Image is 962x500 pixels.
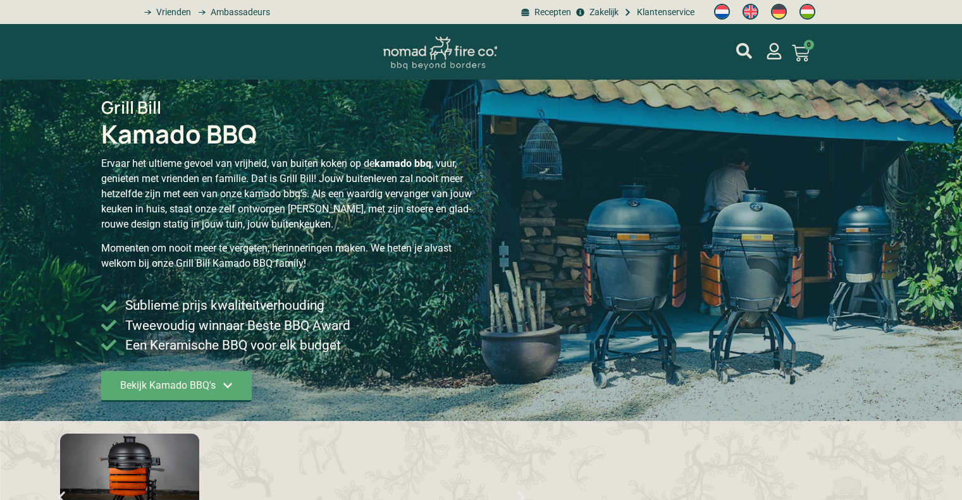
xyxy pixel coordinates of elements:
h1: Kamado BBQ [101,121,257,147]
img: Duits [771,4,787,20]
span: Klantenservice [634,6,694,19]
p: Momenten om nooit meer te vergeten, herinneringen maken. We heten je alvast welkom bij onze Grill... [101,241,481,271]
a: Switch to Hongaars [793,1,822,23]
span: Grill Bill [101,95,161,119]
img: Engels [743,4,758,20]
a: mijn account [736,43,752,59]
span: Ambassadeurs [207,6,270,19]
a: 0 [777,37,825,70]
strong: kamado bbq [374,157,431,169]
a: Switch to Engels [736,1,765,23]
a: grill bill zakeljk [574,6,619,19]
span: Recepten [531,6,571,19]
span: Zakelijk [586,6,619,19]
img: Hongaars [799,4,815,20]
a: Bekijk Kamado BBQ's [101,371,252,402]
span: Bekijk Kamado BBQ's [120,381,216,391]
a: mijn account [766,43,782,59]
a: grill bill klantenservice [622,6,694,19]
span: Vrienden [153,6,191,19]
span: Een Keramische BBQ voor elk budget [122,336,341,355]
img: Nederlands [714,4,730,20]
img: Nomad Logo [383,37,497,70]
span: Sublieme prijs kwaliteitverhouding [122,296,324,315]
a: grill bill vrienden [140,6,191,19]
span: Tweevoudig winnaar Beste BBQ Award [122,316,350,336]
a: grill bill ambassadors [194,6,270,19]
a: Switch to Duits [765,1,793,23]
p: Ervaar het ultieme gevoel van vrijheid, van buiten koken op de , vuur, genieten met vrienden en f... [101,156,481,232]
a: BBQ recepten [519,6,571,19]
span: 0 [804,40,814,50]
